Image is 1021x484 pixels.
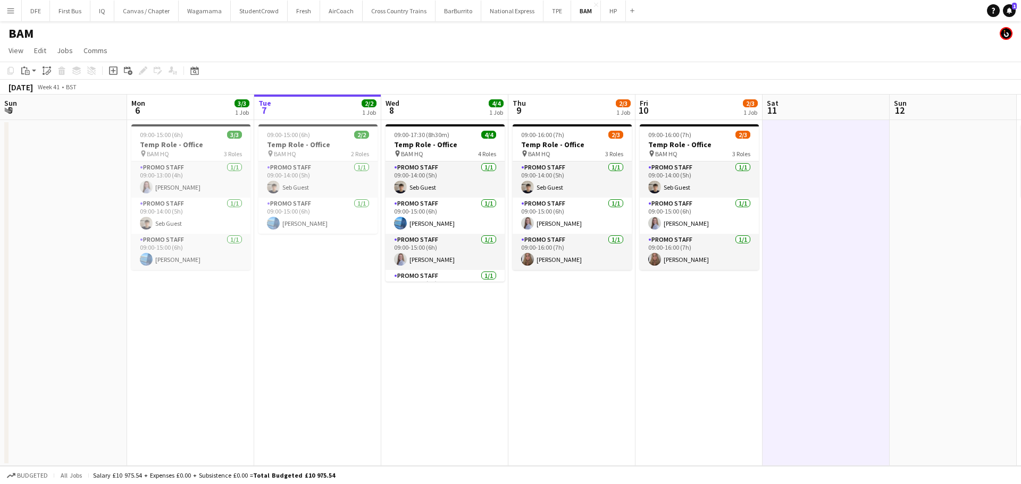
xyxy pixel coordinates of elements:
[481,1,543,21] button: National Express
[386,124,505,282] app-job-card: 09:00-17:30 (8h30m)4/4Temp Role - Office BAM HQ4 RolesPromo Staff1/109:00-14:00 (5h)Seb GuestProm...
[22,1,50,21] button: DFE
[3,104,17,116] span: 5
[528,150,550,158] span: BAM HQ
[732,150,750,158] span: 3 Roles
[140,131,183,139] span: 09:00-15:00 (6h)
[478,150,496,158] span: 4 Roles
[401,150,423,158] span: BAM HQ
[601,1,626,21] button: HP
[5,470,49,481] button: Budgeted
[605,150,623,158] span: 3 Roles
[258,140,378,149] h3: Temp Role - Office
[131,198,250,234] app-card-role: Promo Staff1/109:00-14:00 (5h)Seb Guest
[638,104,648,116] span: 10
[655,150,677,158] span: BAM HQ
[224,150,242,158] span: 3 Roles
[53,44,77,57] a: Jobs
[179,1,231,21] button: Wagamama
[131,162,250,198] app-card-role: Promo Staff1/109:00-13:00 (4h)[PERSON_NAME]
[57,46,73,55] span: Jobs
[1000,27,1012,40] app-user-avatar: Tim Bodenham
[258,124,378,234] app-job-card: 09:00-15:00 (6h)2/2Temp Role - Office BAM HQ2 RolesPromo Staff1/109:00-14:00 (5h)Seb GuestPromo S...
[489,108,503,116] div: 1 Job
[35,83,62,91] span: Week 41
[131,98,145,108] span: Mon
[1012,3,1017,10] span: 1
[386,198,505,234] app-card-role: Promo Staff1/109:00-15:00 (6h)[PERSON_NAME]
[354,131,369,139] span: 2/2
[79,44,112,57] a: Comms
[258,198,378,234] app-card-role: Promo Staff1/109:00-15:00 (6h)[PERSON_NAME]
[743,108,757,116] div: 1 Job
[640,140,759,149] h3: Temp Role - Office
[384,104,399,116] span: 8
[131,234,250,270] app-card-role: Promo Staff1/109:00-15:00 (6h)[PERSON_NAME]
[362,108,376,116] div: 1 Job
[227,131,242,139] span: 3/3
[66,83,77,91] div: BST
[50,1,90,21] button: First Bus
[640,234,759,270] app-card-role: Promo Staff1/109:00-16:00 (7h)[PERSON_NAME]
[9,82,33,92] div: [DATE]
[521,131,564,139] span: 09:00-16:00 (7h)
[4,44,28,57] a: View
[386,234,505,270] app-card-role: Promo Staff1/109:00-15:00 (6h)[PERSON_NAME]
[288,1,320,21] button: Fresh
[114,1,179,21] button: Canvas / Chapter
[1003,4,1016,17] a: 1
[363,1,436,21] button: Cross Country Trains
[765,104,779,116] span: 11
[257,104,271,116] span: 7
[320,1,363,21] button: AirCoach
[543,1,571,21] button: TPE
[362,99,376,107] span: 2/2
[616,108,630,116] div: 1 Job
[743,99,758,107] span: 2/3
[235,99,249,107] span: 3/3
[767,98,779,108] span: Sat
[130,104,145,116] span: 6
[513,162,632,198] app-card-role: Promo Staff1/109:00-14:00 (5h)Seb Guest
[513,198,632,234] app-card-role: Promo Staff1/109:00-15:00 (6h)[PERSON_NAME]
[83,46,107,55] span: Comms
[258,98,271,108] span: Tue
[648,131,691,139] span: 09:00-16:00 (7h)
[513,98,526,108] span: Thu
[386,270,505,306] app-card-role: Promo Staff1/113:30-17:30 (4h)
[17,472,48,479] span: Budgeted
[147,150,169,158] span: BAM HQ
[34,46,46,55] span: Edit
[267,131,310,139] span: 09:00-15:00 (6h)
[93,471,335,479] div: Salary £10 975.54 + Expenses £0.00 + Subsistence £0.00 =
[640,162,759,198] app-card-role: Promo Staff1/109:00-14:00 (5h)Seb Guest
[274,150,296,158] span: BAM HQ
[616,99,631,107] span: 2/3
[735,131,750,139] span: 2/3
[513,234,632,270] app-card-role: Promo Staff1/109:00-16:00 (7h)[PERSON_NAME]
[513,140,632,149] h3: Temp Role - Office
[513,124,632,270] app-job-card: 09:00-16:00 (7h)2/3Temp Role - Office BAM HQ3 RolesPromo Staff1/109:00-14:00 (5h)Seb GuestPromo S...
[640,124,759,270] app-job-card: 09:00-16:00 (7h)2/3Temp Role - Office BAM HQ3 RolesPromo Staff1/109:00-14:00 (5h)Seb GuestPromo S...
[386,98,399,108] span: Wed
[351,150,369,158] span: 2 Roles
[436,1,481,21] button: BarBurrito
[131,124,250,270] app-job-card: 09:00-15:00 (6h)3/3Temp Role - Office BAM HQ3 RolesPromo Staff1/109:00-13:00 (4h)[PERSON_NAME]Pro...
[511,104,526,116] span: 9
[30,44,51,57] a: Edit
[481,131,496,139] span: 4/4
[489,99,504,107] span: 4/4
[231,1,288,21] button: StudentCrowd
[394,131,449,139] span: 09:00-17:30 (8h30m)
[90,1,114,21] button: IQ
[9,46,23,55] span: View
[386,162,505,198] app-card-role: Promo Staff1/109:00-14:00 (5h)Seb Guest
[640,98,648,108] span: Fri
[386,140,505,149] h3: Temp Role - Office
[235,108,249,116] div: 1 Job
[9,26,34,41] h1: BAM
[258,162,378,198] app-card-role: Promo Staff1/109:00-14:00 (5h)Seb Guest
